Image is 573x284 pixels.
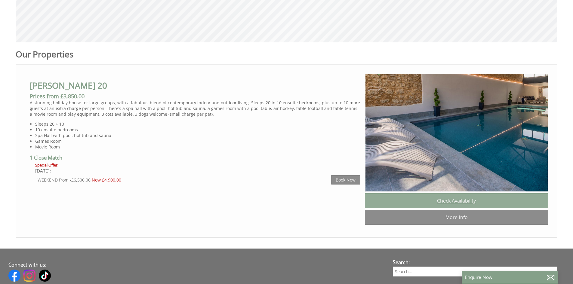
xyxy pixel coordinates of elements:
p: Enquire Now [465,274,555,280]
p: A stunning holiday house for large groups, with a fabulous blend of contemporary indoor and outdo... [30,100,360,117]
img: Facebook [8,270,20,282]
div: WEEKEND from - , [38,177,331,183]
img: Churchill_20_somerset_sleeps20_spa1_pool_spa_bbq_family_celebration_.content.original.jpg [365,74,548,192]
h3: Connect with us: [8,261,382,268]
li: 10 ensuite bedrooms [35,127,360,133]
h3: Search: [393,259,558,266]
a: Book Now [331,175,360,185]
span: Now £4,900.00 [92,177,121,183]
input: Search... [393,267,558,276]
h1: Our Properties [16,48,368,60]
div: Special Offer: [35,163,360,168]
h4: 1 Close Match [30,154,360,163]
img: Tiktok [39,270,51,282]
a: [PERSON_NAME] 20 [30,80,107,91]
li: Movie Room [35,144,360,150]
li: Games Room [35,138,360,144]
span: £6,500.00 [71,177,91,183]
a: More Info [365,210,548,225]
li: Sleeps 20 + 10 [35,121,360,127]
img: Instagram [23,270,35,282]
div: [DATE] [35,168,360,174]
li: Spa Hall with pool, hot tub and sauna [35,133,360,138]
a: Check Availability [365,193,548,208]
h3: Prices from £3,850.00 [30,93,360,100]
